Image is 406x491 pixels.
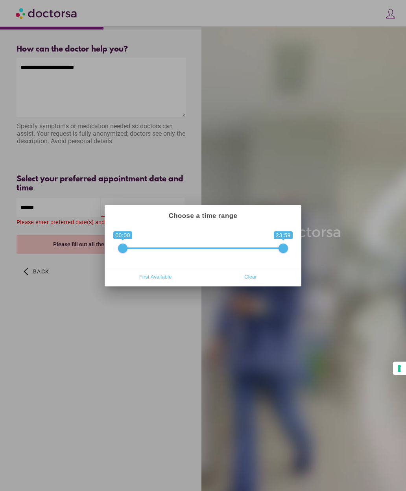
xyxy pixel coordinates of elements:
span: First Available [110,271,201,283]
span: Clear [205,271,296,283]
strong: Choose a time range [169,212,238,220]
button: First Available [108,271,203,283]
button: Clear [203,271,298,283]
span: 00:00 [113,231,132,239]
span: 23:59 [274,231,293,239]
button: Your consent preferences for tracking technologies [393,362,406,375]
